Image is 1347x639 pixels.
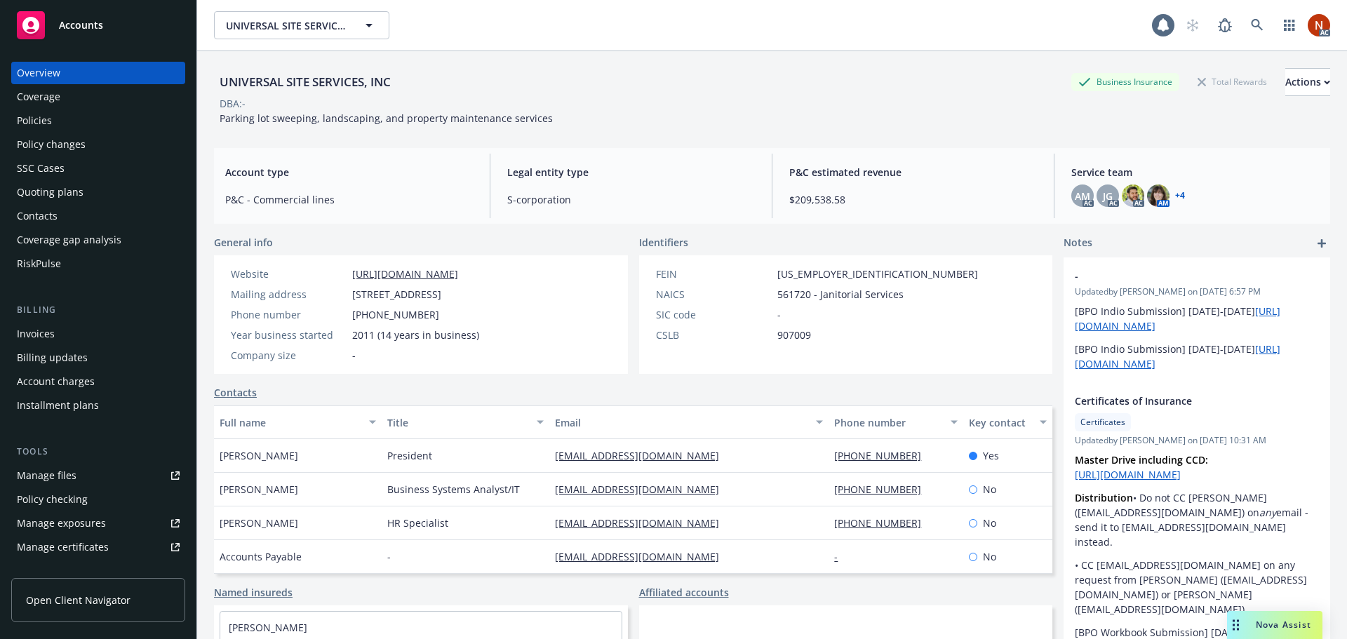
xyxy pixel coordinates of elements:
[11,370,185,393] a: Account charges
[1147,184,1170,207] img: photo
[1259,506,1276,519] em: any
[220,549,302,564] span: Accounts Payable
[777,287,904,302] span: 561720 - Janitorial Services
[1103,189,1113,203] span: JG
[352,348,356,363] span: -
[1075,189,1090,203] span: AM
[1071,165,1319,180] span: Service team
[983,448,999,463] span: Yes
[17,181,83,203] div: Quoting plans
[387,482,520,497] span: Business Systems Analyst/IT
[17,536,109,558] div: Manage certificates
[11,445,185,459] div: Tools
[983,549,996,564] span: No
[963,405,1052,439] button: Key contact
[11,512,185,534] span: Manage exposures
[1075,490,1319,549] p: • Do not CC [PERSON_NAME] ([EMAIL_ADDRESS][DOMAIN_NAME]) on email - send it to [EMAIL_ADDRESS][DO...
[555,449,730,462] a: [EMAIL_ADDRESS][DOMAIN_NAME]
[789,165,1037,180] span: P&C estimated revenue
[1071,73,1179,90] div: Business Insurance
[17,109,52,132] div: Policies
[214,235,273,250] span: General info
[1275,11,1304,39] a: Switch app
[231,267,347,281] div: Website
[1075,285,1319,298] span: Updated by [PERSON_NAME] on [DATE] 6:57 PM
[214,11,389,39] button: UNIVERSAL SITE SERVICES, INC
[983,516,996,530] span: No
[352,287,441,302] span: [STREET_ADDRESS]
[1256,619,1311,631] span: Nova Assist
[969,415,1031,430] div: Key contact
[1227,611,1322,639] button: Nova Assist
[789,192,1037,207] span: $209,538.58
[983,482,996,497] span: No
[1075,394,1282,408] span: Certificates of Insurance
[11,6,185,45] a: Accounts
[17,464,76,487] div: Manage files
[1175,191,1185,200] a: +4
[387,516,448,530] span: HR Specialist
[1227,611,1245,639] div: Drag to move
[11,488,185,511] a: Policy checking
[777,267,978,281] span: [US_EMPLOYER_IDENTIFICATION_NUMBER]
[17,370,95,393] div: Account charges
[1179,11,1207,39] a: Start snowing
[11,394,185,417] a: Installment plans
[382,405,549,439] button: Title
[387,415,528,430] div: Title
[17,394,99,417] div: Installment plans
[220,415,361,430] div: Full name
[17,347,88,369] div: Billing updates
[11,181,185,203] a: Quoting plans
[1075,468,1181,481] a: [URL][DOMAIN_NAME]
[834,449,932,462] a: [PHONE_NUMBER]
[11,303,185,317] div: Billing
[11,253,185,275] a: RiskPulse
[387,448,432,463] span: President
[1064,235,1092,252] span: Notes
[639,585,729,600] a: Affiliated accounts
[549,405,829,439] button: Email
[17,86,60,108] div: Coverage
[220,516,298,530] span: [PERSON_NAME]
[214,385,257,400] a: Contacts
[1285,69,1330,95] div: Actions
[11,536,185,558] a: Manage certificates
[656,287,772,302] div: NAICS
[220,482,298,497] span: [PERSON_NAME]
[17,560,88,582] div: Manage claims
[17,512,106,534] div: Manage exposures
[1075,269,1282,283] span: -
[231,328,347,342] div: Year business started
[226,18,347,33] span: UNIVERSAL SITE SERVICES, INC
[225,192,473,207] span: P&C - Commercial lines
[26,593,130,607] span: Open Client Navigator
[1075,342,1319,371] p: [BPO Indio Submission] [DATE]-[DATE]
[17,323,55,345] div: Invoices
[555,483,730,496] a: [EMAIL_ADDRESS][DOMAIN_NAME]
[229,621,307,634] a: [PERSON_NAME]
[387,549,391,564] span: -
[555,516,730,530] a: [EMAIL_ADDRESS][DOMAIN_NAME]
[1313,235,1330,252] a: add
[352,328,479,342] span: 2011 (14 years in business)
[11,229,185,251] a: Coverage gap analysis
[11,560,185,582] a: Manage claims
[231,348,347,363] div: Company size
[11,133,185,156] a: Policy changes
[656,267,772,281] div: FEIN
[352,267,458,281] a: [URL][DOMAIN_NAME]
[555,415,807,430] div: Email
[231,287,347,302] div: Mailing address
[225,165,473,180] span: Account type
[17,205,58,227] div: Contacts
[656,307,772,322] div: SIC code
[11,347,185,369] a: Billing updates
[352,307,439,322] span: [PHONE_NUMBER]
[11,464,185,487] a: Manage files
[1191,73,1274,90] div: Total Rewards
[1075,491,1133,504] strong: Distribution
[11,109,185,132] a: Policies
[1243,11,1271,39] a: Search
[1308,14,1330,36] img: photo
